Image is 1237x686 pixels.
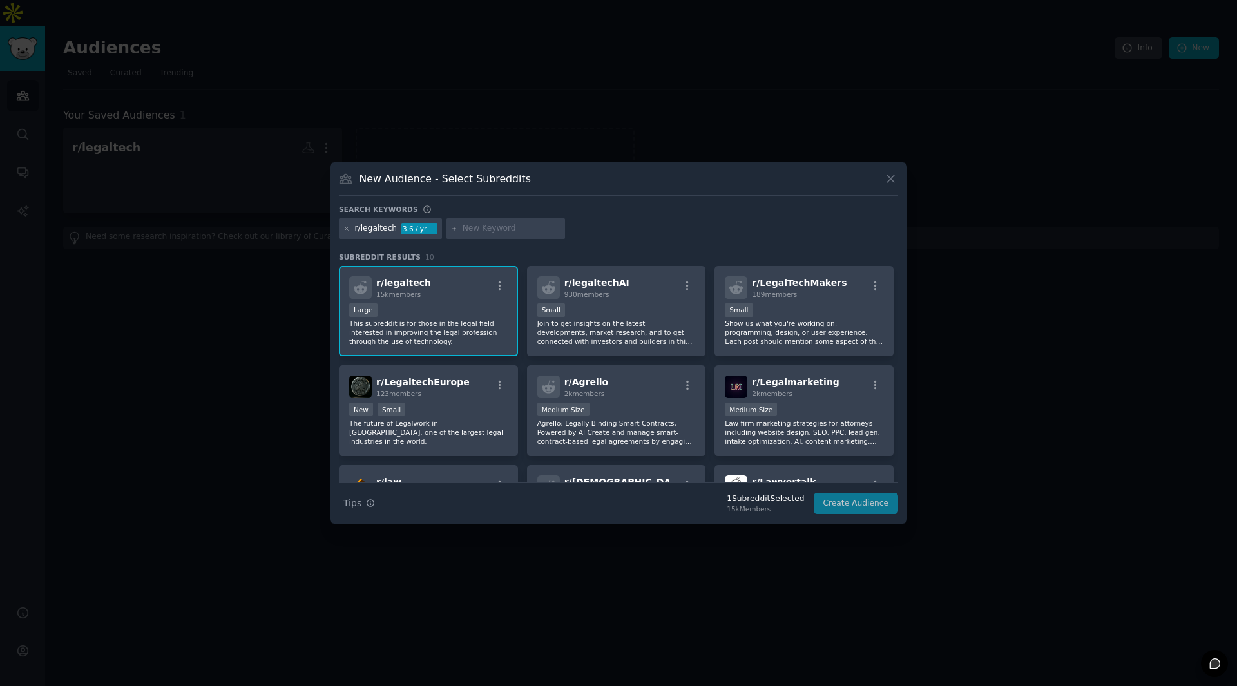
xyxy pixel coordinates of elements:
[339,492,379,515] button: Tips
[349,319,508,346] p: This subreddit is for those in the legal field interested in improving the legal profession throu...
[537,403,590,416] div: Medium Size
[727,493,804,505] div: 1 Subreddit Selected
[725,419,883,446] p: Law firm marketing strategies for attorneys - including website design, SEO, PPC, lead gen, intak...
[564,278,629,288] span: r/ legaltechAI
[725,376,747,398] img: Legalmarketing
[564,291,609,298] span: 930 members
[725,303,753,317] div: Small
[343,497,361,510] span: Tips
[725,403,777,416] div: Medium Size
[376,390,421,397] span: 123 members
[349,475,372,498] img: law
[339,205,418,214] h3: Search keywords
[537,303,565,317] div: Small
[349,376,372,398] img: LegaltechEurope
[339,252,421,262] span: Subreddit Results
[425,253,434,261] span: 10
[564,377,609,387] span: r/ Agrello
[463,223,561,234] input: New Keyword
[537,419,696,446] p: Agrello: Legally Binding Smart Contracts, Powered by AI Create and manage smart-contract-based le...
[725,319,883,346] p: Show us what you're working on: programming, design, or user experience. Each post should mention...
[752,278,847,288] span: r/ LegalTechMakers
[349,303,378,317] div: Large
[752,291,797,298] span: 189 members
[376,278,431,288] span: r/ legaltech
[725,475,747,498] img: Lawyertalk
[752,390,792,397] span: 2k members
[752,477,816,487] span: r/ Lawyertalk
[349,403,373,416] div: New
[752,377,839,387] span: r/ Legalmarketing
[537,319,696,346] p: Join to get insights on the latest developments, market research, and to get connected with inves...
[360,172,531,186] h3: New Audience - Select Subreddits
[355,223,398,234] div: r/legaltech
[376,477,401,487] span: r/ law
[376,291,421,298] span: 15k members
[349,419,508,446] p: The future of Legalwork in [GEOGRAPHIC_DATA], one of the largest legal industries in the world.
[376,377,470,387] span: r/ LegaltechEurope
[727,504,804,513] div: 15k Members
[378,403,405,416] div: Small
[401,223,437,234] div: 3.6 / yr
[564,390,605,397] span: 2k members
[564,477,687,487] span: r/ [DEMOGRAPHIC_DATA]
